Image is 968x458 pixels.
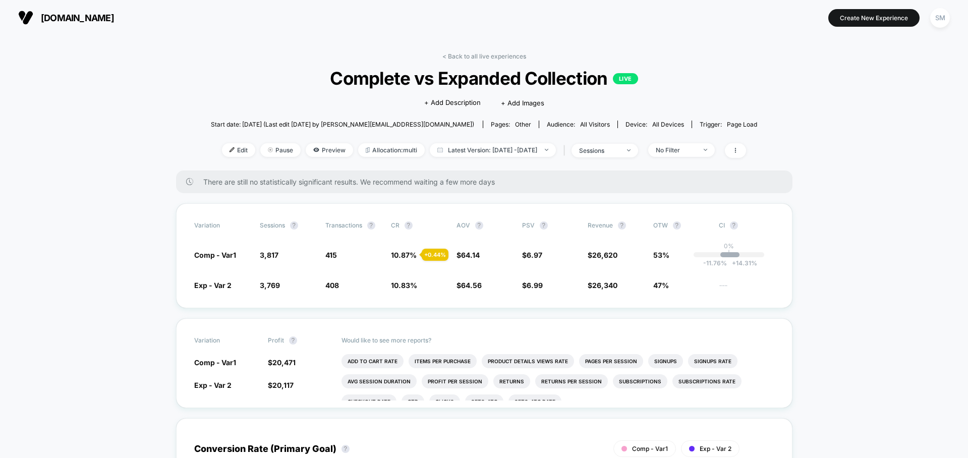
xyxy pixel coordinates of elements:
button: ? [618,221,626,230]
span: $ [522,281,543,290]
span: Start date: [DATE] (Last edit [DATE] by [PERSON_NAME][EMAIL_ADDRESS][DOMAIN_NAME]) [211,121,474,128]
span: + [732,259,736,267]
li: Avg Session Duration [341,374,417,388]
span: | [561,143,572,158]
div: Trigger: [700,121,757,128]
span: 6.97 [527,251,542,259]
li: Sets_atc Rate [508,394,561,409]
span: + Add Images [501,99,544,107]
span: --- [719,282,774,290]
span: OTW [653,221,709,230]
span: 20,117 [272,381,294,389]
button: ? [289,336,297,345]
span: Comp - Var1 [194,251,236,259]
span: There are still no statistically significant results. We recommend waiting a few more days [203,178,772,186]
span: Exp - Var 2 [194,381,232,389]
span: $ [457,251,480,259]
p: 0% [724,242,734,250]
img: rebalance [366,147,370,153]
button: ? [367,221,375,230]
button: ? [405,221,413,230]
span: + Add Description [424,98,481,108]
button: ? [341,445,350,453]
span: AOV [457,221,470,229]
span: Revenue [588,221,613,229]
span: 64.56 [461,281,482,290]
div: Pages: [491,121,531,128]
button: Create New Experience [828,9,920,27]
button: ? [475,221,483,230]
span: 20,471 [272,358,296,367]
li: Clicks [429,394,460,409]
span: Preview [306,143,353,157]
div: + 0.44 % [422,249,448,261]
span: 47% [653,281,669,290]
div: No Filter [656,146,696,154]
li: Returns Per Session [535,374,608,388]
li: Signups Rate [688,354,737,368]
span: Profit [268,336,284,344]
span: All Visitors [580,121,610,128]
span: 3,817 [260,251,278,259]
span: $ [457,281,482,290]
span: PSV [522,221,535,229]
li: Sets_atc [465,394,503,409]
button: ? [673,221,681,230]
span: 415 [325,251,337,259]
button: ? [540,221,548,230]
span: -11.76 % [703,259,727,267]
span: 26,620 [592,251,617,259]
li: Add To Cart Rate [341,354,404,368]
span: $ [522,251,542,259]
span: CI [719,221,774,230]
p: LIVE [613,73,638,84]
span: Complete vs Expanded Collection [238,68,730,89]
img: calendar [437,147,443,152]
img: end [704,149,707,151]
li: Pages Per Session [579,354,643,368]
span: Device: [617,121,692,128]
li: Checkout Rate [341,394,396,409]
p: | [728,250,730,257]
img: Visually logo [18,10,33,25]
span: Edit [222,143,255,157]
li: Items Per Purchase [409,354,477,368]
span: 53% [653,251,669,259]
span: $ [588,251,617,259]
button: ? [290,221,298,230]
button: SM [927,8,953,28]
li: Subscriptions Rate [672,374,742,388]
span: Sessions [260,221,285,229]
span: $ [588,281,617,290]
span: 26,340 [592,281,617,290]
li: Ctr [402,394,424,409]
p: Would like to see more reports? [341,336,774,344]
button: [DOMAIN_NAME] [15,10,117,26]
li: Returns [493,374,530,388]
div: Audience: [547,121,610,128]
span: Pause [260,143,301,157]
li: Signups [648,354,683,368]
div: sessions [579,147,619,154]
span: Exp - Var 2 [700,445,731,452]
img: end [545,149,548,151]
span: Comp - Var1 [194,358,236,367]
span: Allocation: multi [358,143,425,157]
span: 14.31 % [727,259,757,267]
img: end [627,149,631,151]
span: 64.14 [461,251,480,259]
li: Subscriptions [613,374,667,388]
span: CR [391,221,400,229]
span: Comp - Var1 [632,445,668,452]
span: other [515,121,531,128]
span: [DOMAIN_NAME] [41,13,114,23]
span: 6.99 [527,281,543,290]
span: Transactions [325,221,362,229]
span: $ [268,381,294,389]
li: Product Details Views Rate [482,354,574,368]
span: 3,769 [260,281,280,290]
span: Exp - Var 2 [194,281,232,290]
span: Variation [194,221,250,230]
span: 408 [325,281,339,290]
span: 10.83 % [391,281,417,290]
